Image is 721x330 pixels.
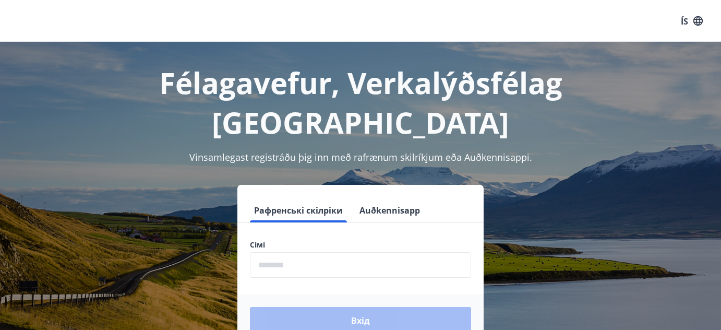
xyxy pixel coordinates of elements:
font: Félagavefur, Verkalýðsfélag [GEOGRAPHIC_DATA] [159,63,562,142]
font: Сімі [250,240,265,250]
font: Vinsamlegast registráðu þig inn með rafrænum skilríkjum eða Auðkennisappi. [189,151,532,163]
font: Рафренські скілріки [254,205,343,216]
font: Auðkennisapp [359,205,420,216]
button: ÍS [675,11,708,31]
font: ÍS [681,15,688,27]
